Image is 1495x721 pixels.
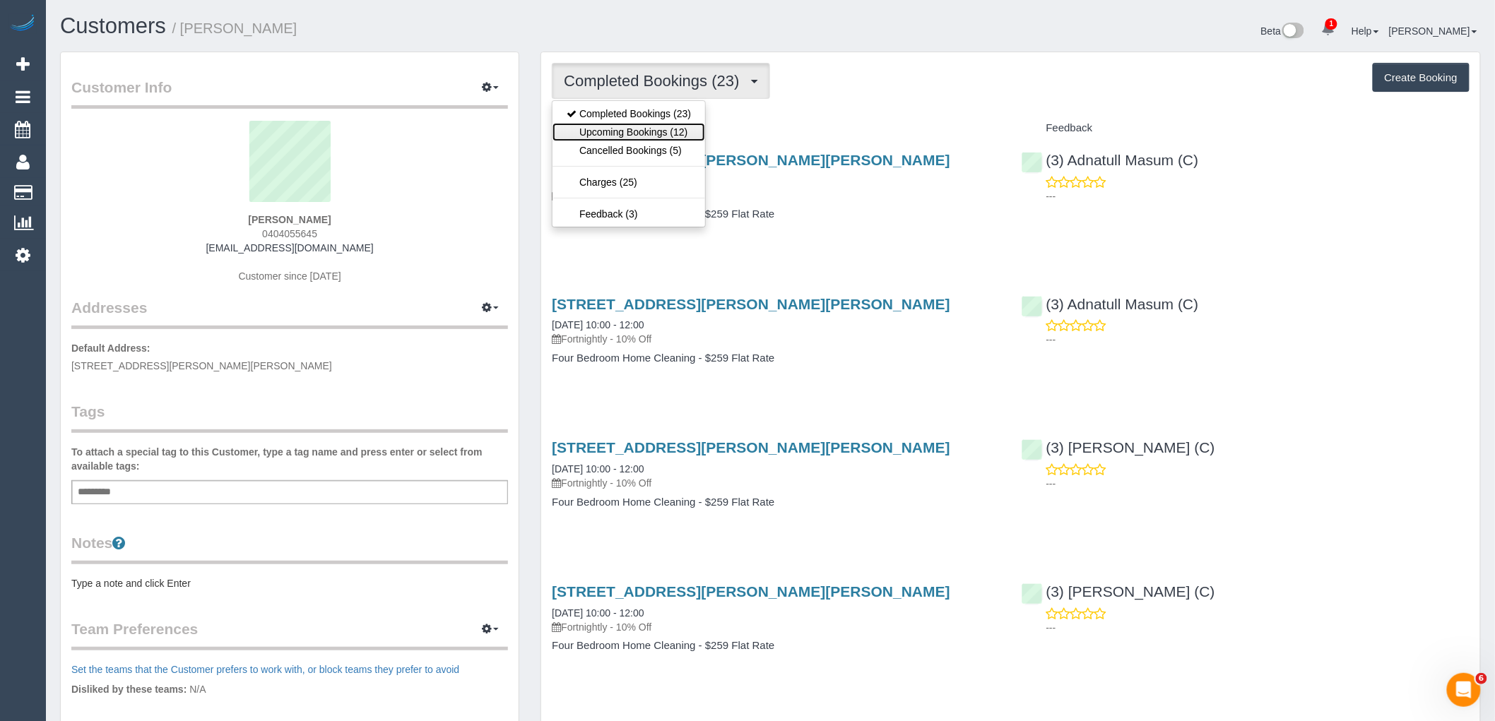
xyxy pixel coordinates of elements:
[552,439,950,455] a: [STREET_ADDRESS][PERSON_NAME][PERSON_NAME]
[71,664,459,675] a: Set the teams that the Customer prefers to work with, or block teams they prefer to avoid
[1046,477,1470,491] p: ---
[552,332,1000,346] p: Fortnightly - 10% Off
[552,476,1000,490] p: Fortnightly - 10% Off
[552,173,705,191] a: Charges (25)
[1046,189,1470,203] p: ---
[1389,25,1477,37] a: [PERSON_NAME]
[1046,333,1470,347] p: ---
[552,105,705,123] a: Completed Bookings (23)
[552,463,644,475] a: [DATE] 10:00 - 12:00
[71,576,508,590] pre: Type a note and click Enter
[1325,18,1337,30] span: 1
[552,352,1000,364] h4: Four Bedroom Home Cleaning - $259 Flat Rate
[71,77,508,109] legend: Customer Info
[189,684,206,695] span: N/A
[552,141,705,160] a: Cancelled Bookings (5)
[1046,621,1470,635] p: ---
[71,360,332,371] span: [STREET_ADDRESS][PERSON_NAME][PERSON_NAME]
[1022,296,1199,312] a: (3) Adnatull Masum (C)
[552,123,705,141] a: Upcoming Bookings (12)
[552,122,1000,134] h4: Service
[552,620,1000,634] p: Fortnightly - 10% Off
[552,205,705,223] a: Feedback (3)
[1022,439,1215,455] a: (3) [PERSON_NAME] (C)
[71,682,187,696] label: Disliked by these teams:
[1281,23,1304,41] img: New interface
[206,242,374,254] a: [EMAIL_ADDRESS][DOMAIN_NAME]
[71,401,508,433] legend: Tags
[1373,63,1470,93] button: Create Booking
[552,296,950,312] a: [STREET_ADDRESS][PERSON_NAME][PERSON_NAME]
[71,445,508,473] label: To attach a special tag to this Customer, type a tag name and press enter or select from availabl...
[552,496,1000,508] h4: Four Bedroom Home Cleaning - $259 Flat Rate
[1314,14,1342,45] a: 1
[71,532,508,564] legend: Notes
[1476,673,1487,684] span: 6
[1022,583,1215,600] a: (3) [PERSON_NAME] (C)
[248,214,331,225] strong: [PERSON_NAME]
[1022,122,1470,134] h4: Feedback
[71,341,150,355] label: Default Address:
[1352,25,1379,37] a: Help
[552,319,644,330] a: [DATE] 10:00 - 12:00
[552,189,1000,203] p: Fortnightly - 10% Off
[564,72,746,90] span: Completed Bookings (23)
[262,228,317,239] span: 0404055645
[8,14,37,34] img: Automaid Logo
[60,13,166,38] a: Customers
[552,607,644,619] a: [DATE] 10:00 - 12:00
[552,640,1000,652] h4: Four Bedroom Home Cleaning - $259 Flat Rate
[552,583,950,600] a: [STREET_ADDRESS][PERSON_NAME][PERSON_NAME]
[71,619,508,650] legend: Team Preferences
[239,270,341,282] span: Customer since [DATE]
[172,20,297,36] small: / [PERSON_NAME]
[1261,25,1305,37] a: Beta
[552,152,950,168] a: [STREET_ADDRESS][PERSON_NAME][PERSON_NAME]
[552,63,769,99] button: Completed Bookings (23)
[1447,673,1481,707] iframe: Intercom live chat
[552,208,1000,220] h4: Four Bedroom Home Cleaning - $259 Flat Rate
[1022,152,1199,168] a: (3) Adnatull Masum (C)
